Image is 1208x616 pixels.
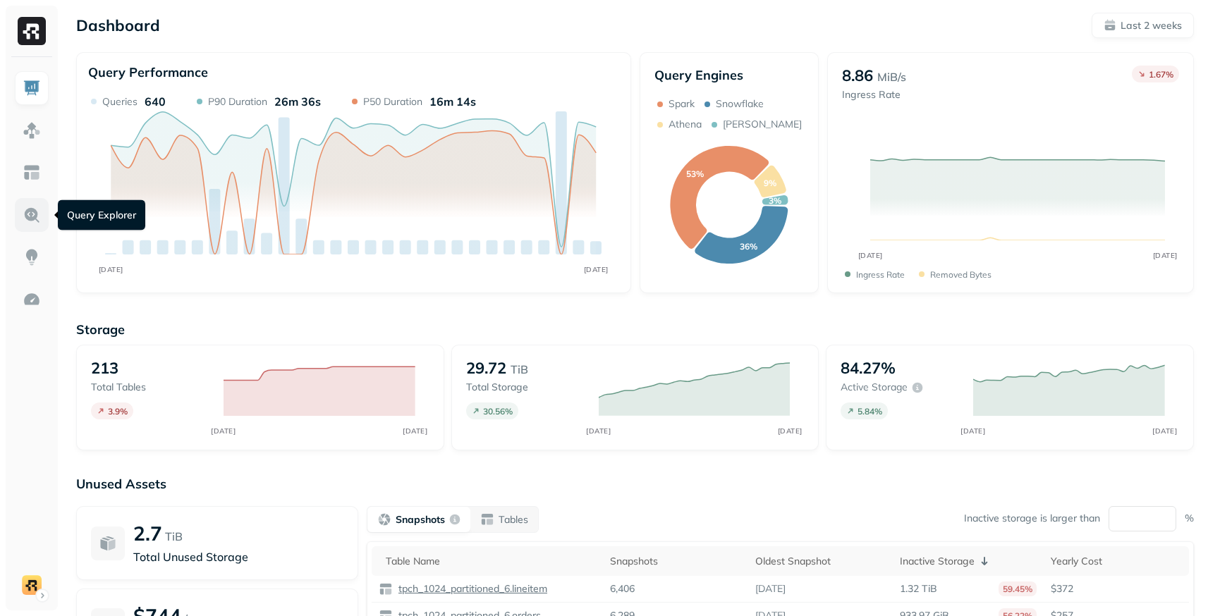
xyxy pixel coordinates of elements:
img: Dashboard [23,79,41,97]
p: 3.9 % [108,406,128,417]
p: 84.27% [841,358,896,378]
p: P50 Duration [363,95,422,109]
p: Active storage [841,381,908,394]
p: % [1185,512,1194,525]
p: Ingress Rate [842,88,906,101]
div: Table Name [386,555,596,568]
tspan: [DATE] [1152,251,1177,260]
img: Ryft [18,17,46,45]
p: tpch_1024_partitioned_6.lineitem [396,582,547,596]
p: Total Unused Storage [133,548,343,565]
img: table [379,582,393,596]
p: Inactive storage is larger than [964,512,1100,525]
p: $372 [1051,582,1182,596]
p: Storage [76,321,1194,338]
p: 5.84 % [858,406,882,417]
p: Tables [499,513,528,526]
p: Removed bytes [930,269,992,280]
text: 9% [763,178,776,188]
p: Query Engines [654,67,804,83]
a: tpch_1024_partitioned_6.lineitem [393,582,547,596]
tspan: [DATE] [99,265,123,273]
p: Queries [102,95,138,109]
p: 8.86 [842,66,873,85]
p: 29.72 [466,358,506,378]
p: Dashboard [76,16,160,35]
img: Insights [23,248,41,266]
p: Inactive Storage [900,555,975,568]
tspan: [DATE] [584,265,609,273]
p: Unused Assets [76,476,1194,492]
text: 53% [685,168,703,179]
img: Asset Explorer [23,164,41,182]
p: TiB [165,528,183,545]
img: demo [22,575,42,595]
img: Assets [23,121,41,140]
tspan: [DATE] [961,426,986,435]
p: 30.56 % [483,406,513,417]
p: MiB/s [877,68,906,85]
div: Query Explorer [58,200,145,230]
div: Oldest Snapshot [755,555,886,568]
text: 3% [769,195,781,206]
p: Snowflake [716,97,764,111]
p: Ingress Rate [856,269,905,280]
p: TiB [511,361,528,378]
p: Total tables [91,381,209,394]
p: 1.67 % [1149,69,1173,80]
p: Total storage [466,381,585,394]
p: 1.32 TiB [900,582,937,596]
p: 213 [91,358,118,378]
p: [PERSON_NAME] [723,118,802,131]
p: Query Performance [88,64,208,80]
p: Spark [669,97,695,111]
text: 36% [740,241,757,252]
p: [DATE] [755,582,786,596]
tspan: [DATE] [211,426,236,435]
tspan: [DATE] [858,251,882,260]
img: Optimization [23,290,41,309]
img: Query Explorer [23,206,41,224]
p: 26m 36s [274,94,321,109]
p: 16m 14s [429,94,476,109]
p: 59.45% [999,581,1037,596]
p: P90 Duration [208,95,267,109]
tspan: [DATE] [586,426,611,435]
div: Snapshots [610,555,741,568]
p: 640 [145,94,166,109]
tspan: [DATE] [403,426,427,435]
button: Last 2 weeks [1092,13,1194,38]
p: 6,406 [610,582,635,596]
p: 2.7 [133,521,162,546]
p: Snapshots [396,513,445,526]
tspan: [DATE] [1153,426,1178,435]
p: Athena [669,118,702,131]
tspan: [DATE] [778,426,803,435]
div: Yearly Cost [1051,555,1182,568]
p: Last 2 weeks [1121,19,1182,32]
